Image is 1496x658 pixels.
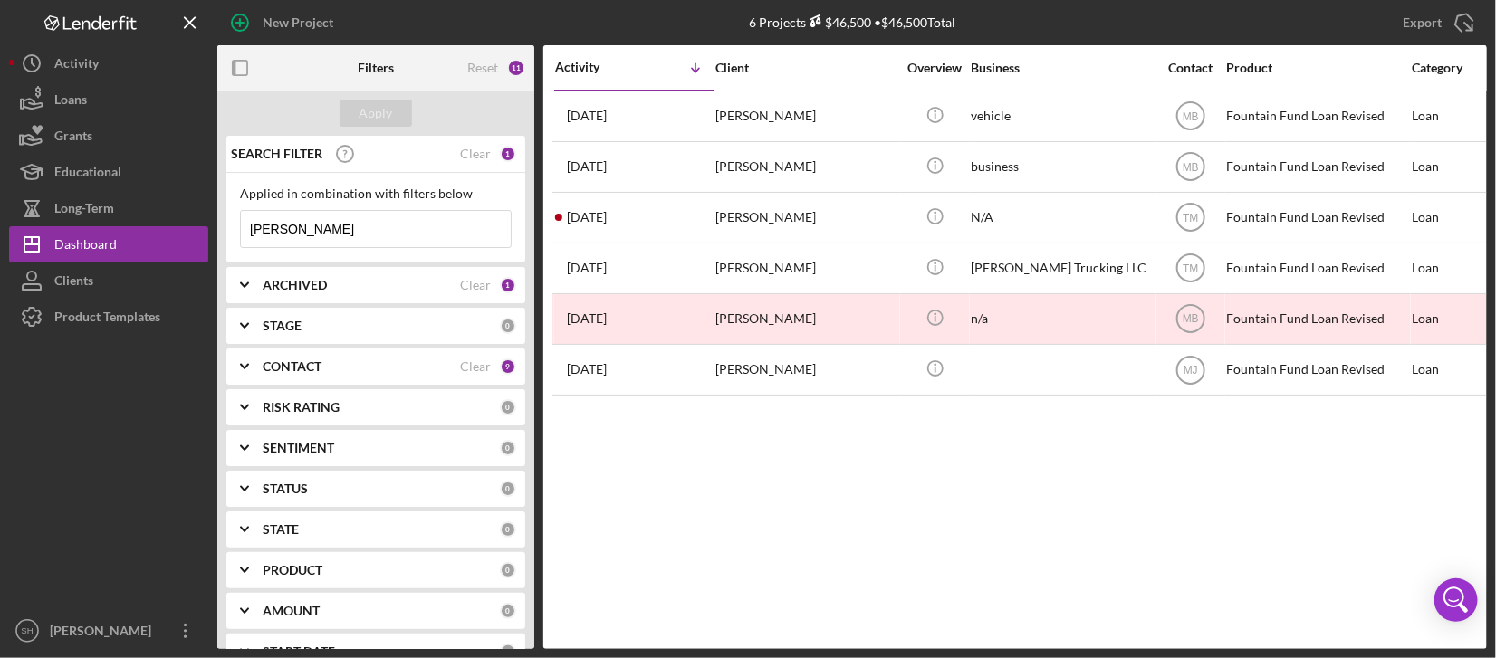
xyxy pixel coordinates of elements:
[901,61,969,75] div: Overview
[715,61,897,75] div: Client
[500,399,516,415] div: 0
[45,613,163,653] div: [PERSON_NAME]
[9,118,208,154] button: Grants
[1412,92,1496,140] div: Loan
[971,295,1152,343] div: n/a
[217,5,351,41] button: New Project
[9,190,208,226] button: Long-Term
[500,277,516,293] div: 1
[567,311,607,326] time: 2023-05-04 14:27
[500,358,516,375] div: 9
[263,441,334,455] b: SENTIMENT
[9,45,208,81] button: Activity
[749,14,955,30] div: 6 Projects • $46,500 Total
[54,118,92,158] div: Grants
[1183,110,1199,123] text: MB
[1226,61,1407,75] div: Product
[1184,364,1198,377] text: MJ
[263,604,320,618] b: AMOUNT
[1412,346,1496,394] div: Loan
[263,278,327,292] b: ARCHIVED
[971,244,1152,292] div: [PERSON_NAME] Trucking LLC
[263,319,302,333] b: STAGE
[971,61,1152,75] div: Business
[971,143,1152,191] div: business
[1412,295,1496,343] div: Loan
[1183,161,1199,174] text: MB
[567,159,607,174] time: 2024-12-18 17:19
[263,522,299,537] b: STATE
[263,400,340,415] b: RISK RATING
[1156,61,1224,75] div: Contact
[567,210,607,224] time: 2024-11-13 22:27
[806,14,871,30] div: $46,500
[567,362,607,377] time: 2022-06-03 15:44
[54,190,114,231] div: Long-Term
[715,143,897,191] div: [PERSON_NAME]
[500,481,516,497] div: 0
[1412,143,1496,191] div: Loan
[1226,244,1407,292] div: Fountain Fund Loan Revised
[240,186,512,201] div: Applied in combination with filters below
[54,299,160,339] div: Product Templates
[500,440,516,456] div: 0
[500,562,516,578] div: 0
[1226,346,1407,394] div: Fountain Fund Loan Revised
[263,563,322,577] b: PRODUCT
[500,146,516,162] div: 1
[715,244,897,292] div: [PERSON_NAME]
[54,45,99,86] div: Activity
[567,261,607,275] time: 2024-08-27 18:37
[9,154,208,190] a: Educational
[1183,212,1198,224] text: TM
[1226,92,1407,140] div: Fountain Fund Loan Revised
[1403,5,1442,41] div: Export
[263,5,333,41] div: New Project
[460,147,491,161] div: Clear
[263,482,308,496] b: STATUS
[507,59,525,77] div: 11
[1412,244,1496,292] div: Loan
[467,61,498,75] div: Reset
[1226,194,1407,242] div: Fountain Fund Loan Revised
[715,194,897,242] div: [PERSON_NAME]
[21,626,33,636] text: SH
[1434,578,1478,622] div: Open Intercom Messenger
[1226,295,1407,343] div: Fountain Fund Loan Revised
[54,154,121,195] div: Educational
[9,613,208,649] button: SH[PERSON_NAME]
[54,81,87,122] div: Loans
[971,194,1152,242] div: N/A
[9,81,208,118] button: Loans
[1385,5,1487,41] button: Export
[340,100,412,127] button: Apply
[1412,61,1496,75] div: Category
[9,262,208,299] button: Clients
[460,359,491,374] div: Clear
[54,262,93,303] div: Clients
[9,226,208,262] button: Dashboard
[54,226,117,267] div: Dashboard
[500,603,516,619] div: 0
[360,100,393,127] div: Apply
[715,92,897,140] div: [PERSON_NAME]
[971,92,1152,140] div: vehicle
[9,299,208,335] button: Product Templates
[555,60,635,74] div: Activity
[231,147,322,161] b: SEARCH FILTER
[263,359,321,374] b: CONTACT
[1183,262,1198,275] text: TM
[567,109,607,123] time: 2025-09-04 15:02
[500,318,516,334] div: 0
[1183,313,1199,326] text: MB
[1412,194,1496,242] div: Loan
[715,346,897,394] div: [PERSON_NAME]
[1226,143,1407,191] div: Fountain Fund Loan Revised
